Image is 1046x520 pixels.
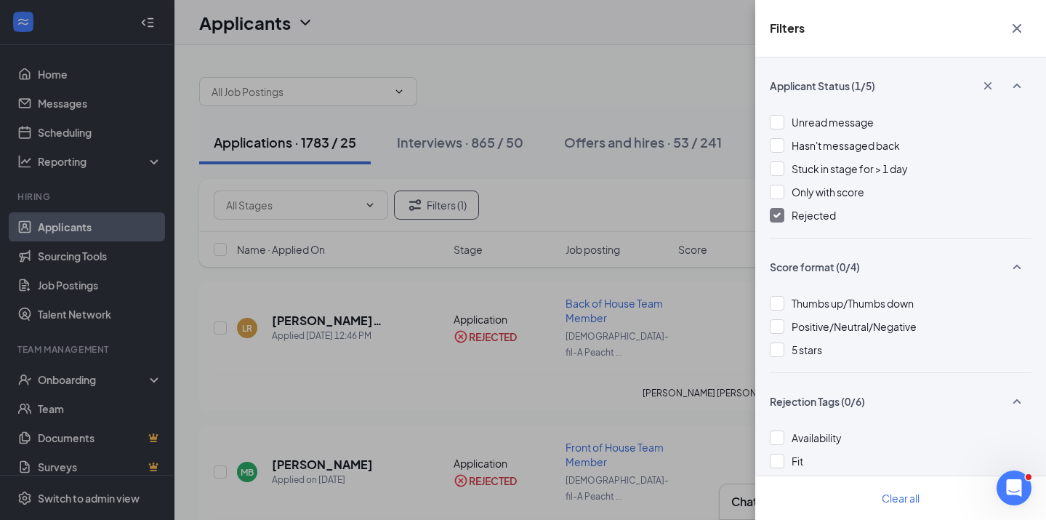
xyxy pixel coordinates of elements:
[1002,253,1031,281] button: SmallChevronUp
[981,79,995,93] svg: Cross
[792,297,914,310] span: Thumbs up/Thumbs down
[1008,258,1026,276] svg: SmallChevronUp
[792,343,822,356] span: 5 stars
[770,260,860,274] span: Score format (0/4)
[792,116,874,129] span: Unread message
[792,431,842,444] span: Availability
[770,79,875,93] span: Applicant Status (1/5)
[997,471,1031,505] iframe: Intercom live chat
[1002,72,1031,100] button: SmallChevronUp
[792,139,900,152] span: Hasn't messaged back
[864,484,937,513] button: Clear all
[1008,20,1026,37] svg: Cross
[770,20,805,36] h5: Filters
[1008,77,1026,95] svg: SmallChevronUp
[773,212,781,218] img: checkbox
[792,455,803,468] span: Fit
[792,209,836,222] span: Rejected
[792,185,864,199] span: Only with score
[792,320,917,333] span: Positive/Neutral/Negative
[1002,15,1031,42] button: Cross
[1008,393,1026,410] svg: SmallChevronUp
[792,162,908,175] span: Stuck in stage for > 1 day
[770,394,865,409] span: Rejection Tags (0/6)
[1002,388,1031,415] button: SmallChevronUp
[973,73,1002,98] button: Cross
